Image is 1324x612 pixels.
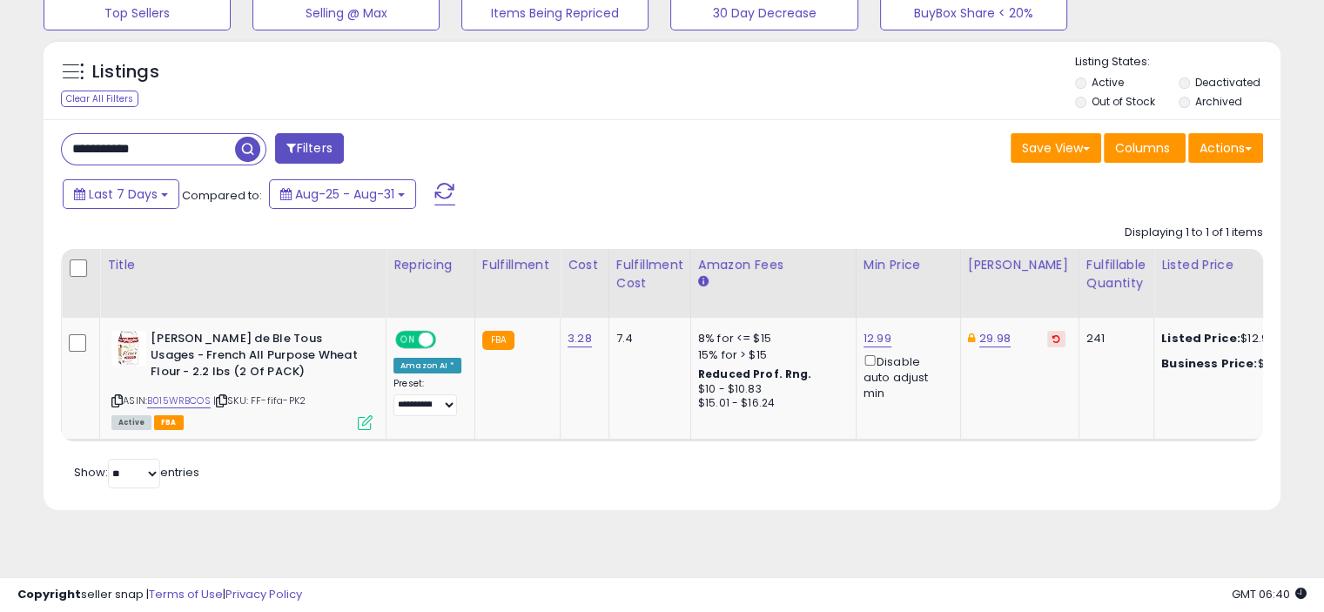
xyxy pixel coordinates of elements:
span: Last 7 Days [89,185,158,203]
button: Aug-25 - Aug-31 [269,179,416,209]
small: Amazon Fees. [698,274,709,290]
span: Aug-25 - Aug-31 [295,185,394,203]
div: Disable auto adjust min [864,352,947,402]
span: Compared to: [182,187,262,204]
label: Out of Stock [1092,94,1155,109]
a: 12.99 [864,330,891,347]
p: Listing States: [1075,54,1280,71]
span: | SKU: FF-fifa-PK2 [213,393,306,407]
span: OFF [433,333,461,347]
div: Amazon AI * [393,358,461,373]
label: Active [1092,75,1124,90]
a: Terms of Use [149,586,223,602]
div: seller snap | | [17,587,302,603]
button: Columns [1104,133,1186,163]
button: Last 7 Days [63,179,179,209]
img: 410kKoLfvsL._SL40_.jpg [111,331,146,366]
a: B015WRBCOS [147,393,211,408]
b: Reduced Prof. Rng. [698,367,812,381]
span: FBA [154,415,184,430]
a: Privacy Policy [225,586,302,602]
div: Cost [568,256,602,274]
small: FBA [482,331,514,350]
div: 15% for > $15 [698,347,843,363]
label: Deactivated [1194,75,1260,90]
a: 3.28 [568,330,592,347]
button: Actions [1188,133,1263,163]
span: ON [397,333,419,347]
b: Listed Price: [1161,330,1240,346]
div: $12.99 [1161,331,1306,346]
div: 241 [1086,331,1140,346]
div: Min Price [864,256,953,274]
div: Displaying 1 to 1 of 1 items [1125,225,1263,241]
div: Amazon Fees [698,256,849,274]
span: Show: entries [74,464,199,481]
div: Title [107,256,379,274]
div: [PERSON_NAME] [968,256,1072,274]
div: Repricing [393,256,467,274]
b: Business Price: [1161,355,1257,372]
div: ASIN: [111,331,373,427]
strong: Copyright [17,586,81,602]
span: 2025-09-8 06:40 GMT [1232,586,1307,602]
div: Fulfillment [482,256,553,274]
div: Fulfillable Quantity [1086,256,1146,293]
div: $10 - $10.83 [698,382,843,397]
div: Clear All Filters [61,91,138,107]
button: Filters [275,133,343,164]
div: Fulfillment Cost [616,256,683,293]
div: $15.01 - $16.24 [698,396,843,411]
button: Save View [1011,133,1101,163]
div: 8% for <= $15 [698,331,843,346]
label: Archived [1194,94,1241,109]
a: 29.98 [979,330,1011,347]
b: [PERSON_NAME] de Ble Tous Usages - French All Purpose Wheat Flour - 2.2 lbs (2 Of PACK) [151,331,362,384]
div: $13.68 [1161,356,1306,372]
div: Preset: [393,378,461,417]
div: Listed Price [1161,256,1312,274]
span: All listings currently available for purchase on Amazon [111,415,151,430]
h5: Listings [92,60,159,84]
div: 7.4 [616,331,677,346]
span: Columns [1115,139,1170,157]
